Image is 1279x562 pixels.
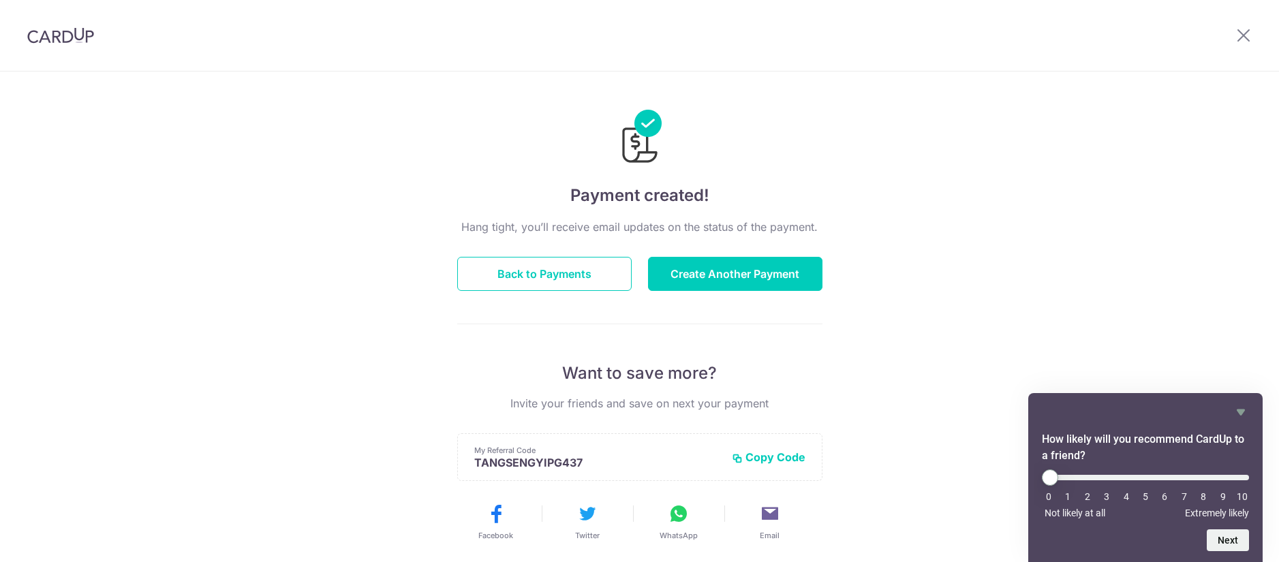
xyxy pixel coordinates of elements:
[457,395,822,411] p: Invite your friends and save on next your payment
[27,27,94,44] img: CardUp
[456,503,536,541] button: Facebook
[732,450,805,464] button: Copy Code
[457,362,822,384] p: Want to save more?
[1207,529,1249,551] button: Next question
[760,530,780,541] span: Email
[1042,404,1249,551] div: How likely will you recommend CardUp to a friend? Select an option from 0 to 10, with 0 being Not...
[618,110,662,167] img: Payments
[638,503,719,541] button: WhatsApp
[457,183,822,208] h4: Payment created!
[1100,491,1113,502] li: 3
[547,503,628,541] button: Twitter
[660,530,698,541] span: WhatsApp
[1061,491,1075,502] li: 1
[1139,491,1152,502] li: 5
[1042,469,1249,518] div: How likely will you recommend CardUp to a friend? Select an option from 0 to 10, with 0 being Not...
[474,445,721,456] p: My Referral Code
[648,257,822,291] button: Create Another Payment
[1197,491,1210,502] li: 8
[1185,508,1249,518] span: Extremely likely
[1120,491,1133,502] li: 4
[1177,491,1191,502] li: 7
[1235,491,1249,502] li: 10
[457,219,822,235] p: Hang tight, you’ll receive email updates on the status of the payment.
[474,456,721,469] p: TANGSENGYIPG437
[1042,431,1249,464] h2: How likely will you recommend CardUp to a friend? Select an option from 0 to 10, with 0 being Not...
[1081,491,1094,502] li: 2
[478,530,513,541] span: Facebook
[1158,491,1171,502] li: 6
[457,257,632,291] button: Back to Payments
[1042,491,1055,502] li: 0
[730,503,810,541] button: Email
[575,530,600,541] span: Twitter
[1045,508,1105,518] span: Not likely at all
[1216,491,1230,502] li: 9
[1233,404,1249,420] button: Hide survey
